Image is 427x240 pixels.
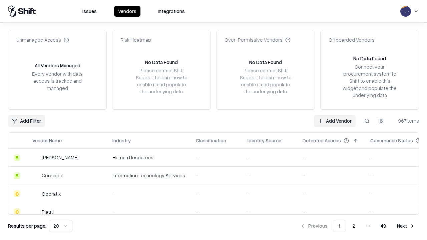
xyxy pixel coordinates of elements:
div: 967 items [392,117,419,124]
div: Information Technology Services [112,172,185,179]
div: - [112,208,185,215]
img: Deel [32,154,39,161]
div: Identity Source [248,137,281,144]
div: [PERSON_NAME] [42,154,78,161]
div: All Vendors Managed [35,62,80,69]
button: Issues [78,6,101,17]
div: - [196,172,237,179]
div: - [248,154,292,161]
div: Classification [196,137,226,144]
button: Next [393,220,419,232]
div: Connect your procurement system to Shift to enable this widget and populate the underlying data [342,63,397,99]
div: C [14,208,20,215]
div: Plauti [42,208,54,215]
a: Add Vendor [314,115,356,127]
button: 49 [375,220,392,232]
div: Governance Status [370,137,413,144]
div: C [14,190,20,197]
div: - [248,208,292,215]
div: Every vendor with data access is tracked and managed [30,70,85,91]
img: Operatix [32,190,39,197]
div: B [14,154,20,161]
div: Operatix [42,190,61,197]
div: - [303,208,360,215]
div: Human Resources [112,154,185,161]
button: Add Filter [8,115,45,127]
button: Vendors [114,6,140,17]
div: - [248,190,292,197]
button: 2 [347,220,361,232]
div: - [112,190,185,197]
img: Coralogix [32,172,39,179]
button: Integrations [154,6,189,17]
div: No Data Found [145,59,178,66]
div: Detected Access [303,137,341,144]
div: Industry [112,137,131,144]
img: Plauti [32,208,39,215]
div: No Data Found [249,59,282,66]
div: - [303,172,360,179]
div: B [14,172,20,179]
div: - [196,190,237,197]
div: Coralogix [42,172,63,179]
p: Results per page: [8,222,46,229]
div: - [196,154,237,161]
div: - [303,154,360,161]
button: 1 [333,220,346,232]
div: Unmanaged Access [16,36,69,43]
div: - [196,208,237,215]
div: - [303,190,360,197]
div: Please contact Shift Support to learn how to enable it and populate the underlying data [238,67,293,95]
nav: pagination [296,220,419,232]
div: Vendor Name [32,137,62,144]
div: Please contact Shift Support to learn how to enable it and populate the underlying data [134,67,189,95]
div: Risk Heatmap [120,36,151,43]
div: Over-Permissive Vendors [225,36,291,43]
div: Offboarded Vendors [329,36,375,43]
div: No Data Found [353,55,386,62]
div: - [248,172,292,179]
